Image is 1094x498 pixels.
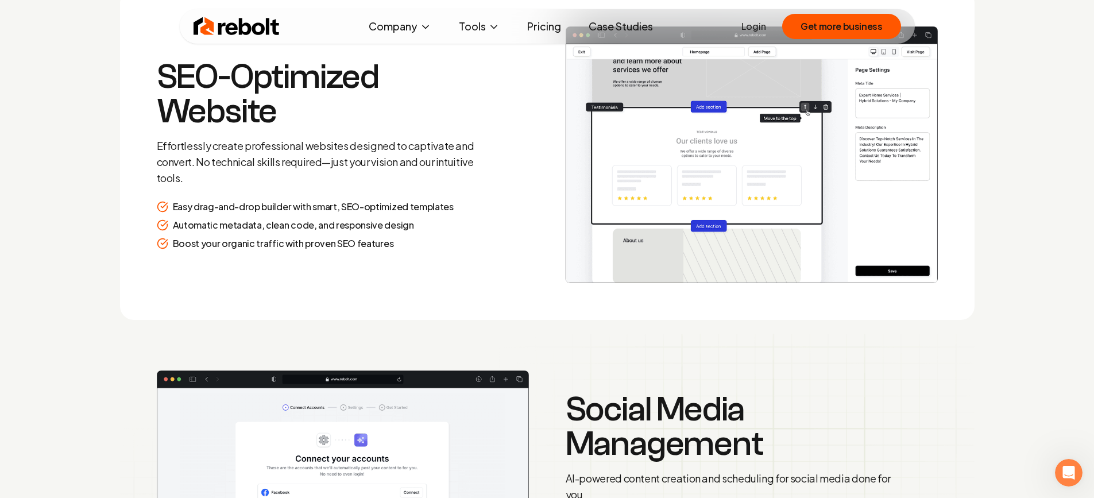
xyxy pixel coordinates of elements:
img: How it works [566,26,938,283]
p: Boost your organic traffic with proven SEO features [173,237,394,250]
button: Tools [450,15,509,38]
button: Company [359,15,440,38]
p: Effortlessly create professional websites designed to captivate and convert. No technical skills ... [157,138,488,186]
h3: Social Media Management [566,392,896,461]
h3: SEO-Optimized Website [157,60,488,129]
a: Pricing [518,15,570,38]
a: Case Studies [579,15,662,38]
a: Login [741,20,766,33]
p: Automatic metadata, clean code, and responsive design [173,218,414,232]
button: Get more business [782,14,900,39]
iframe: Intercom live chat [1055,459,1083,487]
p: Easy drag-and-drop builder with smart, SEO-optimized templates [173,200,454,214]
img: Rebolt Logo [194,15,280,38]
